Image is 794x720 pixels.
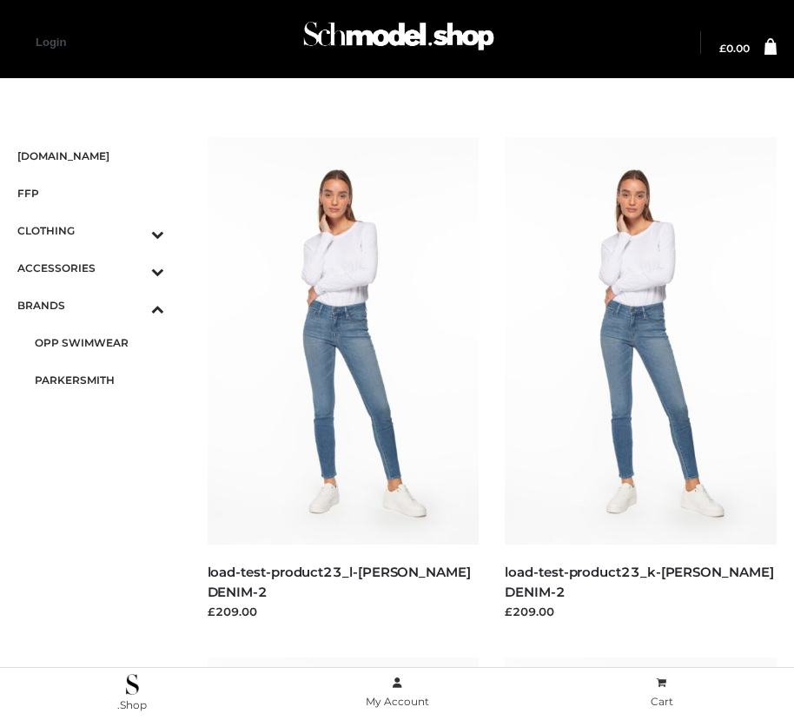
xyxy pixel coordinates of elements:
a: ACCESSORIESToggle Submenu [17,249,164,287]
span: PARKERSMITH [35,370,164,390]
a: CLOTHINGToggle Submenu [17,212,164,249]
button: Toggle Submenu [103,249,164,287]
button: Toggle Submenu [103,212,164,249]
a: PARKERSMITH [35,361,164,399]
span: BRANDS [17,295,164,315]
a: load-test-product23_k-[PERSON_NAME] DENIM-2 [505,564,773,600]
span: Cart [651,695,673,708]
img: Schmodel Admin 964 [299,10,499,71]
span: ACCESSORIES [17,258,164,278]
span: [DOMAIN_NAME] [17,146,164,166]
a: FFP [17,175,164,212]
a: load-test-product23_l-[PERSON_NAME] DENIM-2 [208,564,471,600]
span: My Account [366,695,429,708]
a: OPP SWIMWEAR [35,324,164,361]
button: Toggle Submenu [103,287,164,324]
a: My Account [265,673,530,712]
a: [DOMAIN_NAME] [17,137,164,175]
img: .Shop [126,674,139,695]
a: £0.00 [719,43,750,54]
div: £209.00 [505,603,777,620]
a: BRANDSToggle Submenu [17,287,164,324]
a: Cart [529,673,794,712]
span: OPP SWIMWEAR [35,333,164,353]
span: CLOTHING [17,221,164,241]
div: £209.00 [208,603,480,620]
bdi: 0.00 [719,42,750,55]
span: FFP [17,183,164,203]
a: Login [36,36,66,49]
a: Schmodel Admin 964 [295,15,499,71]
span: .Shop [117,698,147,711]
span: £ [719,42,726,55]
